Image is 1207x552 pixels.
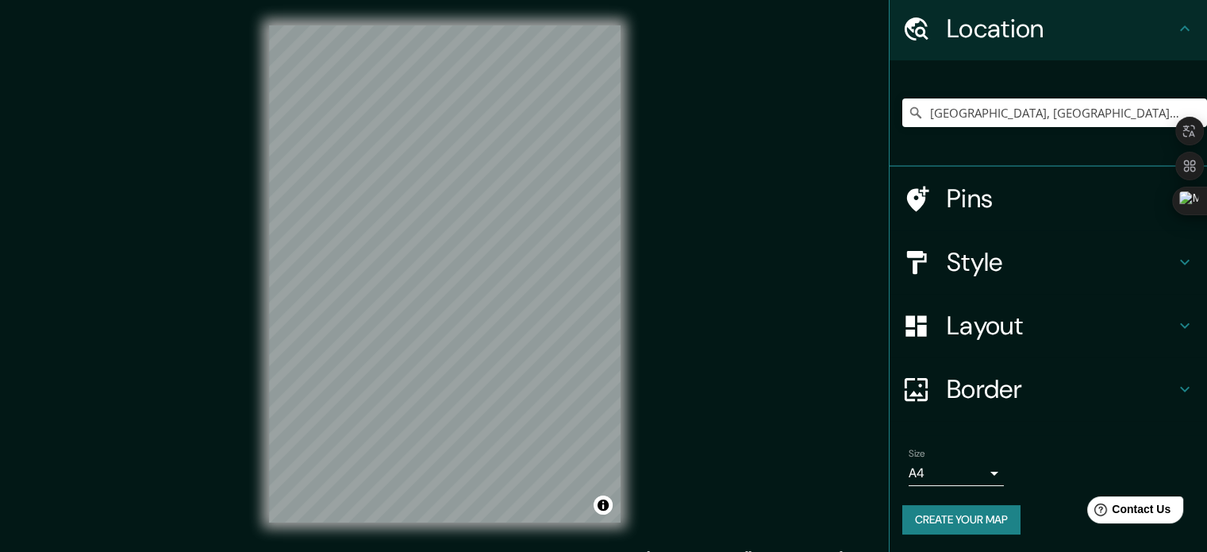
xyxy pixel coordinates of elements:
h4: Layout [947,310,1175,342]
h4: Style [947,246,1175,278]
button: Toggle attribution [594,496,613,515]
div: Pins [890,167,1207,230]
div: A4 [909,461,1004,486]
h4: Border [947,373,1175,405]
div: Border [890,357,1207,421]
label: Size [909,447,925,461]
iframe: Help widget launcher [1066,490,1190,535]
h4: Location [947,13,1175,44]
h4: Pins [947,183,1175,214]
input: Pick your city or area [902,98,1207,127]
button: Create your map [902,505,1021,535]
canvas: Map [269,25,621,523]
div: Style [890,230,1207,294]
div: Layout [890,294,1207,357]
